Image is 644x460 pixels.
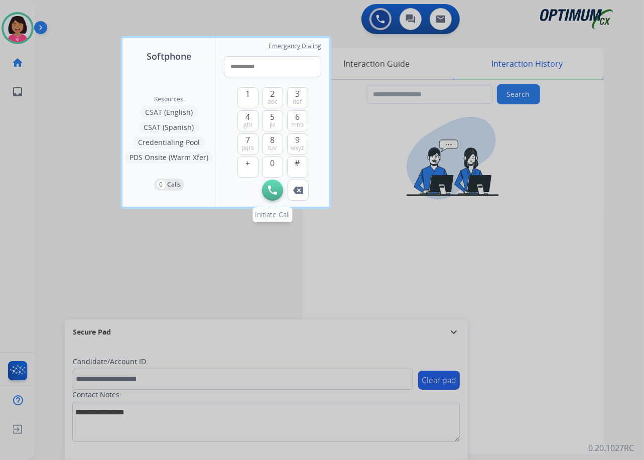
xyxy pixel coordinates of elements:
span: jkl [270,121,276,129]
span: Softphone [147,49,191,63]
img: call-button [293,187,303,194]
span: Initiate Call [255,210,290,219]
button: Initiate Call [262,180,283,201]
span: 2 [271,88,275,100]
span: 3 [295,88,300,100]
span: 5 [271,111,275,123]
button: Credentialing Pool [133,136,205,148]
span: 6 [295,111,300,123]
button: 6mno [287,110,308,131]
span: 1 [245,88,250,100]
img: call-button [268,186,277,195]
span: def [293,98,302,106]
p: 0 [157,180,166,189]
span: wxyz [291,144,304,152]
button: 0Calls [154,179,184,191]
button: 7pqrs [237,133,259,155]
span: + [245,157,250,169]
button: + [237,157,259,178]
p: 0.20.1027RC [588,442,634,454]
button: 9wxyz [287,133,308,155]
button: 1 [237,87,259,108]
span: 9 [295,134,300,146]
button: PDS Onsite (Warm Xfer) [124,151,213,164]
span: abc [268,98,278,106]
button: CSAT (English) [140,106,198,118]
button: 8tuv [262,133,283,155]
span: Resources [155,95,184,103]
button: 2abc [262,87,283,108]
span: tuv [269,144,277,152]
span: mno [291,121,304,129]
p: Calls [168,180,181,189]
button: CSAT (Spanish) [139,121,199,133]
button: 5jkl [262,110,283,131]
span: pqrs [241,144,254,152]
button: 0 [262,157,283,178]
span: 7 [245,134,250,146]
span: 4 [245,111,250,123]
button: 3def [287,87,308,108]
span: ghi [243,121,252,129]
span: Emergency Dialing [269,42,321,50]
span: # [295,157,300,169]
button: # [287,157,308,178]
span: 0 [271,157,275,169]
span: 8 [271,134,275,146]
button: 4ghi [237,110,259,131]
